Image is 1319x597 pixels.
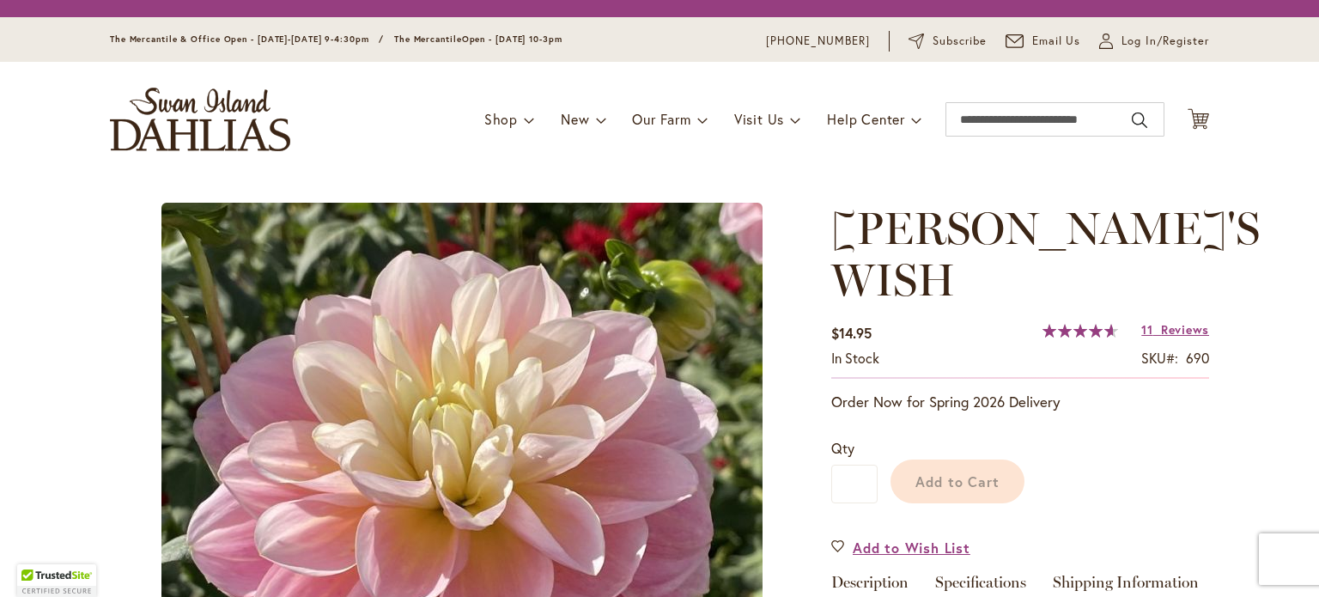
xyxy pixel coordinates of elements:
[1186,349,1209,369] div: 690
[484,110,518,128] span: Shop
[831,439,854,457] span: Qty
[1006,33,1081,50] a: Email Us
[734,110,784,128] span: Visit Us
[1042,324,1118,338] div: 93%
[1032,33,1081,50] span: Email Us
[831,538,970,557] a: Add to Wish List
[933,33,987,50] span: Subscribe
[766,33,870,50] a: [PHONE_NUMBER]
[110,88,290,151] a: store logo
[1099,33,1209,50] a: Log In/Register
[1161,321,1209,338] span: Reviews
[462,34,562,45] span: Open - [DATE] 10-3pm
[1141,321,1209,338] a: 11 Reviews
[827,110,905,128] span: Help Center
[1141,349,1178,367] strong: SKU
[853,538,970,557] span: Add to Wish List
[831,349,879,367] span: In stock
[17,564,96,597] div: TrustedSite Certified
[1121,33,1209,50] span: Log In/Register
[831,349,879,369] div: Availability
[831,201,1260,307] span: [PERSON_NAME]'S WISH
[831,392,1209,412] p: Order Now for Spring 2026 Delivery
[561,110,589,128] span: New
[831,324,872,342] span: $14.95
[1132,107,1147,134] button: Search
[1141,321,1152,338] span: 11
[909,33,987,50] a: Subscribe
[632,110,690,128] span: Our Farm
[110,34,462,45] span: The Mercantile & Office Open - [DATE]-[DATE] 9-4:30pm / The Mercantile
